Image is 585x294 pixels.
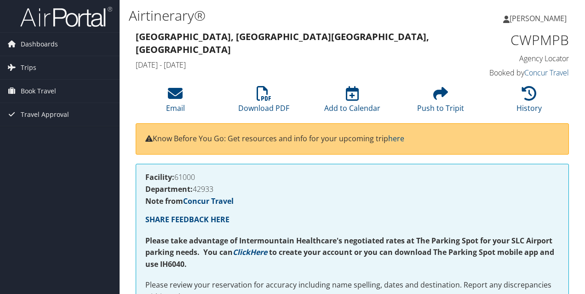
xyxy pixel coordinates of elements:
span: Book Travel [21,80,56,103]
p: Know Before You Go: Get resources and info for your upcoming trip [145,133,559,145]
a: [PERSON_NAME] [503,5,576,32]
h4: 42933 [145,185,559,193]
strong: to create your account or you can download The Parking Spot mobile app and use IH6040. [145,247,554,269]
a: Click [233,247,250,257]
a: Email [166,91,185,113]
span: Dashboards [21,33,58,56]
strong: Please take advantage of Intermountain Healthcare's negotiated rates at The Parking Spot for your... [145,236,552,258]
h4: [DATE] - [DATE] [136,60,457,70]
h1: CWPMPB [471,30,569,50]
a: here [388,133,404,144]
strong: Department: [145,184,193,194]
a: History [516,91,542,113]
a: Push to Tripit [417,91,464,113]
strong: Note from [145,196,234,206]
span: [PERSON_NAME] [510,13,567,23]
strong: Facility: [145,172,174,182]
span: Trips [21,56,36,79]
a: Add to Calendar [324,91,380,113]
span: Travel Approval [21,103,69,126]
h4: Booked by [471,68,569,78]
a: Concur Travel [524,68,569,78]
a: SHARE FEEDBACK HERE [145,214,229,225]
h4: Agency Locator [471,53,569,63]
h1: Airtinerary® [129,6,427,25]
h4: 61000 [145,173,559,181]
a: Here [250,247,267,257]
img: airportal-logo.png [20,6,112,28]
strong: [GEOGRAPHIC_DATA], [GEOGRAPHIC_DATA] [GEOGRAPHIC_DATA], [GEOGRAPHIC_DATA] [136,30,429,56]
a: Concur Travel [183,196,234,206]
a: Download PDF [238,91,289,113]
